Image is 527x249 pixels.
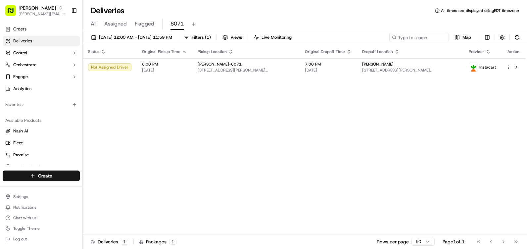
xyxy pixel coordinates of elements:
[262,34,292,40] span: Live Monitoring
[13,26,26,32] span: Orders
[3,72,80,82] button: Engage
[377,238,409,245] p: Rows per page
[91,20,96,28] span: All
[181,33,214,42] button: Filters(1)
[219,33,245,42] button: Views
[13,164,45,170] span: Product Catalog
[441,8,519,13] span: All times are displayed using EDT timezone
[13,152,29,158] span: Promise
[305,68,352,73] span: [DATE]
[469,49,484,54] span: Provider
[3,126,80,136] button: Nash AI
[13,74,28,80] span: Engage
[3,224,80,233] button: Toggle Theme
[3,115,80,126] div: Available Products
[139,238,176,245] div: Packages
[13,62,36,68] span: Orchestrate
[3,203,80,212] button: Notifications
[389,33,449,42] input: Type to search
[305,49,345,54] span: Original Dropoff Time
[38,173,52,179] span: Create
[13,38,32,44] span: Deliveries
[99,34,172,40] span: [DATE] 12:00 AM - [DATE] 11:59 PM
[443,238,465,245] div: Page 1 of 1
[362,62,394,67] span: [PERSON_NAME]
[192,34,211,40] span: Filters
[3,24,80,34] a: Orders
[13,140,23,146] span: Fleet
[230,34,242,40] span: Views
[13,86,31,92] span: Analytics
[13,226,40,231] span: Toggle Theme
[3,192,80,201] button: Settings
[3,60,80,70] button: Orchestrate
[142,68,187,73] span: [DATE]
[3,171,80,181] button: Create
[3,162,80,172] button: Product Catalog
[13,50,27,56] span: Control
[479,65,496,70] span: Instacart
[251,33,295,42] button: Live Monitoring
[5,128,77,134] a: Nash AI
[104,20,127,28] span: Assigned
[88,49,99,54] span: Status
[142,62,187,67] span: 6:00 PM
[19,11,66,17] button: [PERSON_NAME][EMAIL_ADDRESS][DOMAIN_NAME]
[91,238,128,245] div: Deliveries
[19,5,56,11] button: [PERSON_NAME]
[88,33,175,42] button: [DATE] 12:00 AM - [DATE] 11:59 PM
[13,194,28,199] span: Settings
[135,20,154,28] span: Flagged
[506,49,520,54] div: Action
[198,68,294,73] span: [STREET_ADDRESS][PERSON_NAME][PERSON_NAME]
[462,34,471,40] span: Map
[5,152,77,158] a: Promise
[3,3,69,19] button: [PERSON_NAME][PERSON_NAME][EMAIL_ADDRESS][DOMAIN_NAME]
[5,140,77,146] a: Fleet
[169,239,176,245] div: 1
[3,213,80,223] button: Chat with us!
[3,83,80,94] a: Analytics
[452,33,474,42] button: Map
[3,150,80,160] button: Promise
[198,49,227,54] span: Pickup Location
[5,164,77,170] a: Product Catalog
[362,68,458,73] span: [STREET_ADDRESS][PERSON_NAME][PERSON_NAME]
[205,34,211,40] span: ( 1 )
[3,36,80,46] a: Deliveries
[3,48,80,58] button: Control
[3,234,80,244] button: Log out
[3,138,80,148] button: Fleet
[13,128,28,134] span: Nash AI
[512,33,522,42] button: Refresh
[305,62,352,67] span: 7:00 PM
[142,49,180,54] span: Original Pickup Time
[13,205,36,210] span: Notifications
[13,236,27,242] span: Log out
[121,239,128,245] div: 1
[13,215,37,221] span: Chat with us!
[91,5,124,16] h1: Deliveries
[170,20,184,28] span: 6071
[362,49,393,54] span: Dropoff Location
[469,63,478,72] img: profile_instacart_ahold_partner.png
[198,62,242,67] span: [PERSON_NAME]-6071
[3,99,80,110] div: Favorites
